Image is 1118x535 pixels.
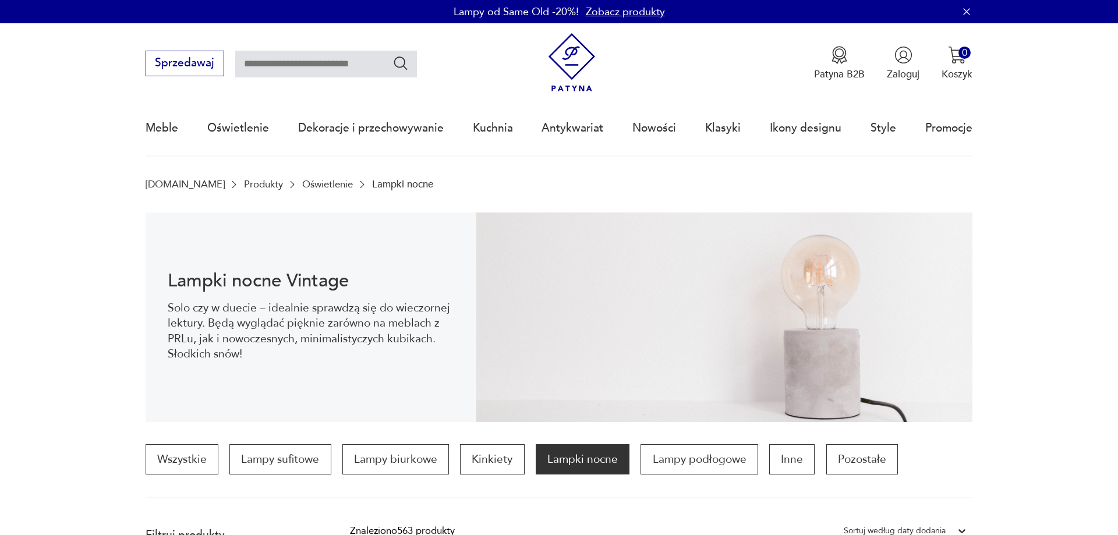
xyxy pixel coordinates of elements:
[942,68,972,81] p: Koszyk
[894,46,912,64] img: Ikonka użytkownika
[543,33,602,92] img: Patyna - sklep z meblami i dekoracjami vintage
[244,179,283,190] a: Produkty
[705,101,741,155] a: Klasyki
[958,47,971,59] div: 0
[476,212,972,422] img: Lampki nocne vintage
[770,101,841,155] a: Ikony designu
[146,51,224,76] button: Sprzedawaj
[542,101,603,155] a: Antykwariat
[887,46,919,81] button: Zaloguj
[146,444,218,474] a: Wszystkie
[814,46,865,81] button: Patyna B2B
[826,444,898,474] a: Pozostałe
[168,300,454,362] p: Solo czy w duecie – idealnie sprawdzą się do wieczornej lektury. Będą wyglądać pięknie zarówno na...
[942,46,972,81] button: 0Koszyk
[342,444,449,474] a: Lampy biurkowe
[146,59,224,69] a: Sprzedawaj
[586,5,665,19] a: Zobacz produkty
[887,68,919,81] p: Zaloguj
[925,101,972,155] a: Promocje
[392,55,409,72] button: Szukaj
[769,444,815,474] a: Inne
[948,46,966,64] img: Ikona koszyka
[454,5,579,19] p: Lampy od Same Old -20%!
[632,101,676,155] a: Nowości
[814,68,865,81] p: Patyna B2B
[473,101,513,155] a: Kuchnia
[814,46,865,81] a: Ikona medaluPatyna B2B
[871,101,896,155] a: Style
[146,101,178,155] a: Meble
[207,101,269,155] a: Oświetlenie
[536,444,629,474] a: Lampki nocne
[460,444,524,474] a: Kinkiety
[641,444,758,474] a: Lampy podłogowe
[146,179,225,190] a: [DOMAIN_NAME]
[168,272,454,289] h1: Lampki nocne Vintage
[302,179,353,190] a: Oświetlenie
[372,179,433,190] p: Lampki nocne
[298,101,444,155] a: Dekoracje i przechowywanie
[830,46,848,64] img: Ikona medalu
[229,444,331,474] a: Lampy sufitowe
